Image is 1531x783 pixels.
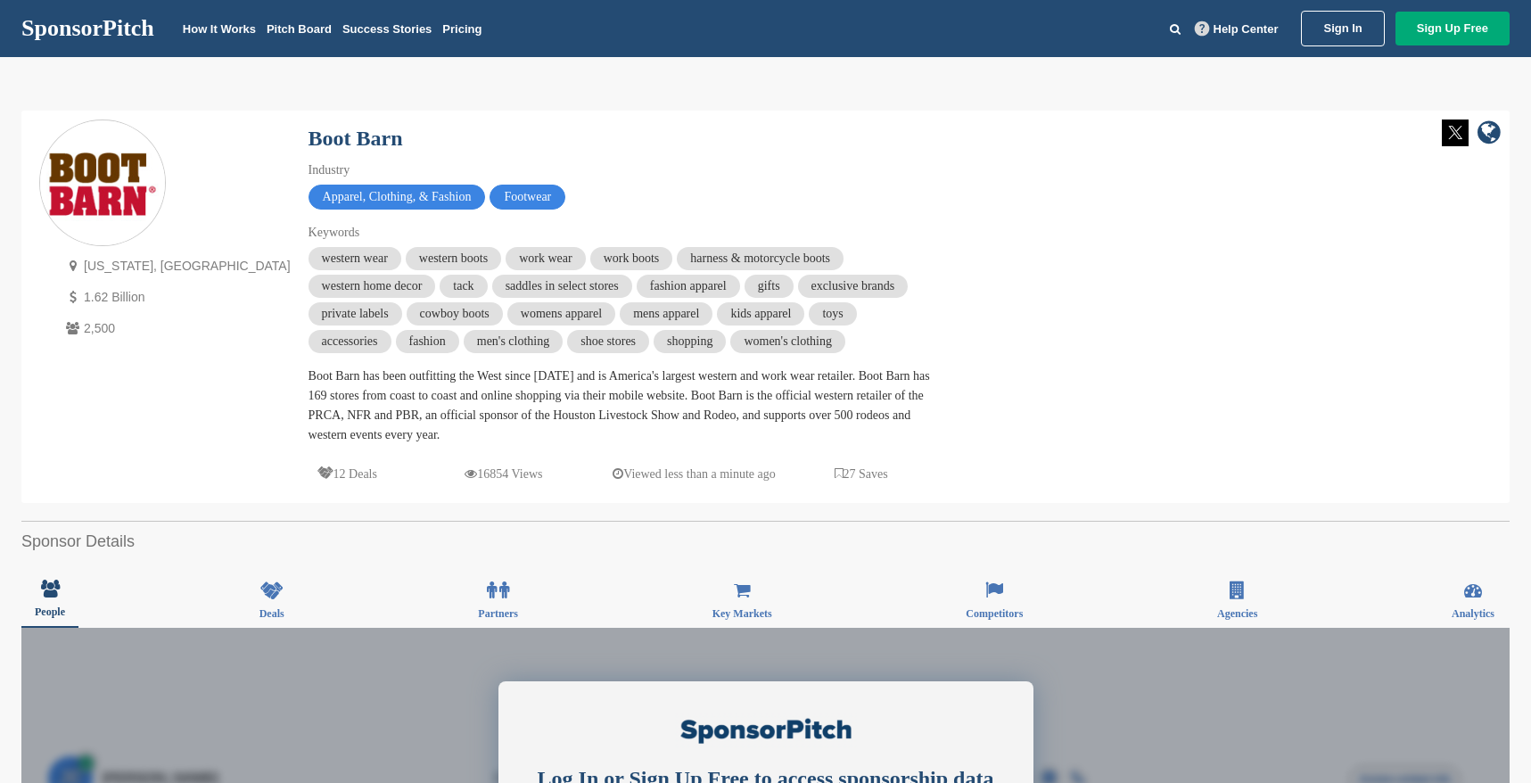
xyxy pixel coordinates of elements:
a: Sign Up Free [1395,12,1510,45]
span: saddles in select stores [492,275,632,298]
span: private labels [309,302,402,326]
span: Footwear [490,185,565,210]
span: shoe stores [567,330,649,353]
span: western wear [309,247,401,270]
span: shopping [654,330,726,353]
span: tack [440,275,487,298]
span: western boots [406,247,501,270]
span: fashion apparel [637,275,740,298]
div: Industry [309,161,933,180]
span: Agencies [1217,608,1257,619]
span: women's clothing [730,330,845,353]
span: harness & motorcycle boots [677,247,844,270]
span: fashion [396,330,459,353]
h2: Sponsor Details [21,530,1510,554]
p: 16854 Views [465,463,542,485]
span: toys [809,302,856,326]
a: Pricing [442,22,482,36]
span: Competitors [966,608,1023,619]
a: company link [1477,120,1501,149]
span: western home decor [309,275,436,298]
span: mens apparel [620,302,712,326]
span: Analytics [1452,608,1494,619]
div: Keywords [309,223,933,243]
span: kids apparel [717,302,804,326]
span: men's clothing [464,330,563,353]
a: How It Works [183,22,256,36]
span: People [35,606,65,617]
span: cowboy boots [407,302,503,326]
span: Deals [259,608,284,619]
span: Partners [478,608,518,619]
p: [US_STATE], [GEOGRAPHIC_DATA] [62,255,291,277]
span: work wear [506,247,585,270]
a: Sign In [1301,11,1384,46]
p: 12 Deals [317,463,377,485]
p: 27 Saves [835,463,888,485]
p: 1.62 Billion [62,286,291,309]
img: Twitter white [1442,120,1469,146]
p: 2,500 [62,317,291,340]
img: Sponsorpitch & Boot Barn [40,121,165,246]
a: SponsorPitch [21,17,154,40]
span: womens apparel [507,302,615,326]
a: Success Stories [342,22,432,36]
span: work boots [590,247,673,270]
div: Boot Barn has been outfitting the West since [DATE] and is America's largest western and work wea... [309,367,933,445]
p: Viewed less than a minute ago [613,463,776,485]
span: Apparel, Clothing, & Fashion [309,185,486,210]
span: Key Markets [712,608,772,619]
span: exclusive brands [798,275,909,298]
a: Help Center [1191,19,1282,39]
a: Boot Barn [309,127,403,150]
a: Pitch Board [267,22,332,36]
span: accessories [309,330,391,353]
span: gifts [745,275,794,298]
